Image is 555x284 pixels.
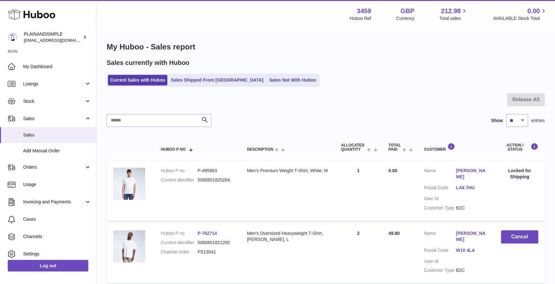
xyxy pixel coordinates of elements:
dd: PS13041 [198,249,234,255]
div: Customer [424,143,488,152]
dt: Current identifier [161,240,198,246]
strong: 3459 [357,7,371,15]
dd: P-495863 [198,168,234,174]
span: [EMAIL_ADDRESS][DOMAIN_NAME] [24,38,94,43]
span: Total sales [439,15,468,22]
label: Show [491,118,503,124]
span: Total paid [389,143,401,152]
span: AVAILABLE Stock Total [493,15,547,22]
dd: B2C [456,205,488,211]
span: Invoicing and Payments [23,199,84,205]
span: Description [247,147,273,152]
span: Settings [23,251,91,257]
span: Orders [23,164,84,170]
td: 2 [335,224,382,283]
a: 0.00 AVAILABLE Stock Total [493,7,547,22]
span: Sales [23,116,84,122]
span: entries [531,118,545,124]
span: Huboo P no [161,147,186,152]
span: Channels [23,234,91,240]
div: Men's Premium Weight T-Shirt, White, M [247,168,328,174]
dt: Name [424,230,456,244]
span: 0.00 [527,7,540,15]
dt: User Id [424,196,456,202]
div: Locked for Shipping [501,168,538,180]
img: 34591727345696.jpeg [113,168,145,200]
a: LA8 7HU [456,185,488,191]
dd: B2C [456,267,488,273]
dt: Name [424,168,456,182]
button: Cancel [501,230,538,244]
div: PLAINANDSIMPLE [24,31,82,43]
span: Cases [23,216,91,222]
dt: Postal Code [424,185,456,192]
dt: Channel order [161,249,198,255]
a: [PERSON_NAME] [456,168,488,180]
a: 212.98 Total sales [439,7,468,22]
div: Action / Status [501,143,538,152]
span: My Dashboard [23,64,91,70]
dt: Current identifier [161,177,198,183]
strong: GBP [401,7,414,15]
img: duco@plainandsimple.com [8,32,17,42]
span: Stock [23,98,84,104]
dd: 5060801820264 [198,177,234,183]
span: 0.00 [389,168,397,173]
span: ALLOCATED Quantity [341,143,366,152]
dt: Huboo P no [161,168,198,174]
img: 34591682702784.jpeg [113,230,145,262]
dt: Postal Code [424,247,456,255]
dt: Customer Type [424,267,456,273]
span: 49.80 [389,231,400,236]
div: Currency [396,15,415,22]
h1: My Huboo - Sales report [107,42,545,52]
span: Add Manual Order [23,148,91,154]
dt: Huboo P no [161,230,198,236]
a: Current Sales with Huboo [108,75,167,85]
a: Log out [8,260,88,271]
div: Men's Oversized Heavyweight T-Shirt, [PERSON_NAME], L [247,230,328,243]
dt: Customer Type [424,205,456,211]
dt: User Id [424,258,456,264]
span: Sales [23,132,91,138]
h2: Sales currently with Huboo [107,58,189,67]
a: [PERSON_NAME] [456,230,488,243]
dd: 5060801821292 [198,240,234,246]
td: 1 [335,161,382,220]
span: 212.98 [441,7,461,15]
a: W10 4LA [456,247,488,253]
span: Usage [23,182,91,188]
span: Listings [23,81,84,87]
a: Sales Not With Huboo [267,75,318,85]
a: Sales Shipped From [GEOGRAPHIC_DATA] [169,75,266,85]
div: Huboo Ref [350,15,371,22]
a: P-762714 [198,231,217,236]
